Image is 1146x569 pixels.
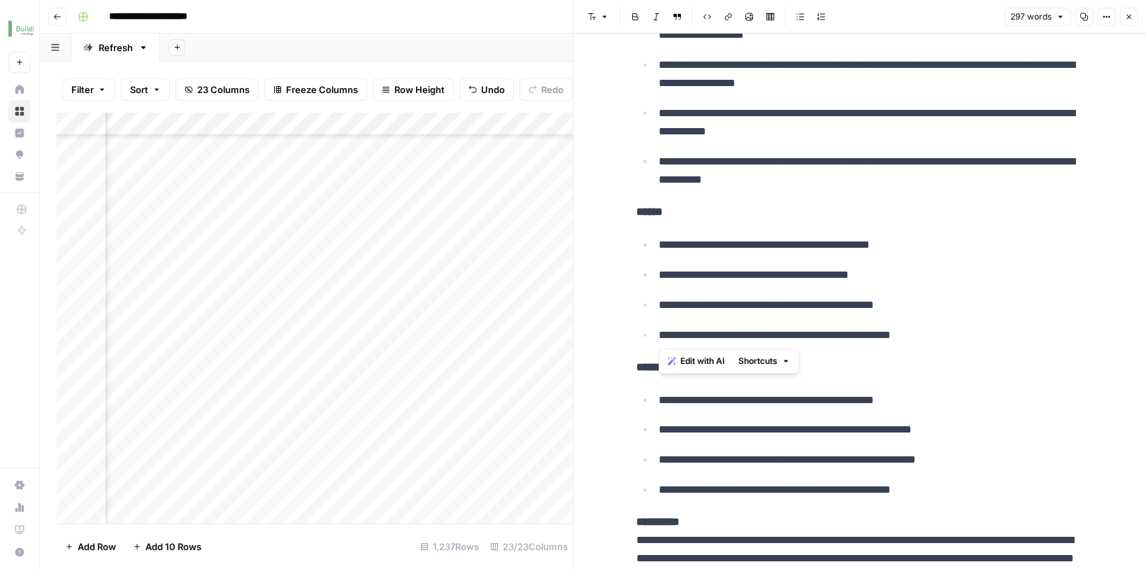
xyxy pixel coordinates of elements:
[459,78,514,101] button: Undo
[121,78,170,101] button: Sort
[485,535,573,558] div: 23/23 Columns
[145,540,201,554] span: Add 10 Rows
[394,83,445,97] span: Row Height
[8,496,31,519] a: Usage
[541,83,564,97] span: Redo
[124,535,210,558] button: Add 10 Rows
[738,355,778,367] span: Shortcuts
[520,78,573,101] button: Redo
[99,41,133,55] div: Refresh
[1004,8,1070,26] button: 297 words
[1010,10,1052,23] span: 297 words
[176,78,259,101] button: 23 Columns
[130,83,148,97] span: Sort
[8,122,31,144] a: Insights
[680,355,724,367] span: Edit with AI
[286,83,358,97] span: Freeze Columns
[78,540,116,554] span: Add Row
[71,83,94,97] span: Filter
[481,83,505,97] span: Undo
[8,474,31,496] a: Settings
[8,16,34,41] img: Buildium Logo
[8,165,31,188] a: Your Data
[8,143,31,166] a: Opportunities
[264,78,367,101] button: Freeze Columns
[8,519,31,541] a: Learning Hub
[71,34,160,62] a: Refresh
[662,352,730,370] button: Edit with AI
[373,78,454,101] button: Row Height
[8,541,31,563] button: Help + Support
[8,78,31,101] a: Home
[57,535,124,558] button: Add Row
[8,11,31,46] button: Workspace: Buildium
[197,83,250,97] span: 23 Columns
[733,352,796,370] button: Shortcuts
[415,535,485,558] div: 1,237 Rows
[8,100,31,122] a: Browse
[62,78,115,101] button: Filter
